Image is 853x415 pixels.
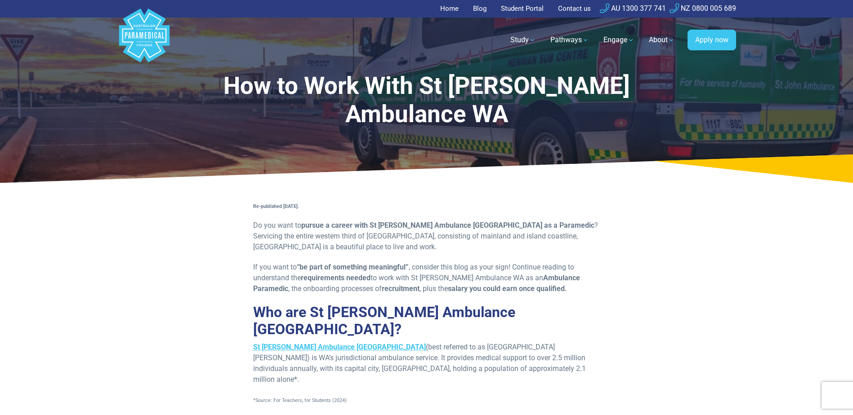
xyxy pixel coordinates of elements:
[117,18,171,63] a: Australian Paramedical College
[382,284,420,293] strong: recruitment
[195,72,659,129] h1: How to Work With St [PERSON_NAME] Ambulance WA
[301,274,371,282] strong: requirements needed
[297,263,409,271] strong: “be part of something meaningful”
[253,221,598,251] span: Do you want to ? Servicing the entire western third of [GEOGRAPHIC_DATA], consisting of mainland ...
[505,27,541,53] a: Study
[253,203,299,209] strong: Re-published [DATE].
[688,30,736,50] a: Apply now
[545,27,594,53] a: Pathways
[301,221,594,230] strong: pursue a career with St [PERSON_NAME] Ambulance [GEOGRAPHIC_DATA] as a Paramedic
[600,4,666,13] a: AU 1300 377 741
[670,4,736,13] a: NZ 0800 005 689
[598,27,640,53] a: Engage
[253,397,347,403] span: *Source: For Teachers, for Students (2024)
[253,304,515,338] span: Who are St [PERSON_NAME] Ambulance [GEOGRAPHIC_DATA]?
[253,263,580,293] span: If you want to , consider this blog as your sign! Continue reading to understand the to work with...
[253,343,586,384] span: (best referred to as [GEOGRAPHIC_DATA][PERSON_NAME]) is WA’s jurisdictional ambulance service. It...
[643,27,680,53] a: About
[448,284,567,293] strong: salary you could earn once qualified.
[253,343,426,351] a: St [PERSON_NAME] Ambulance [GEOGRAPHIC_DATA]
